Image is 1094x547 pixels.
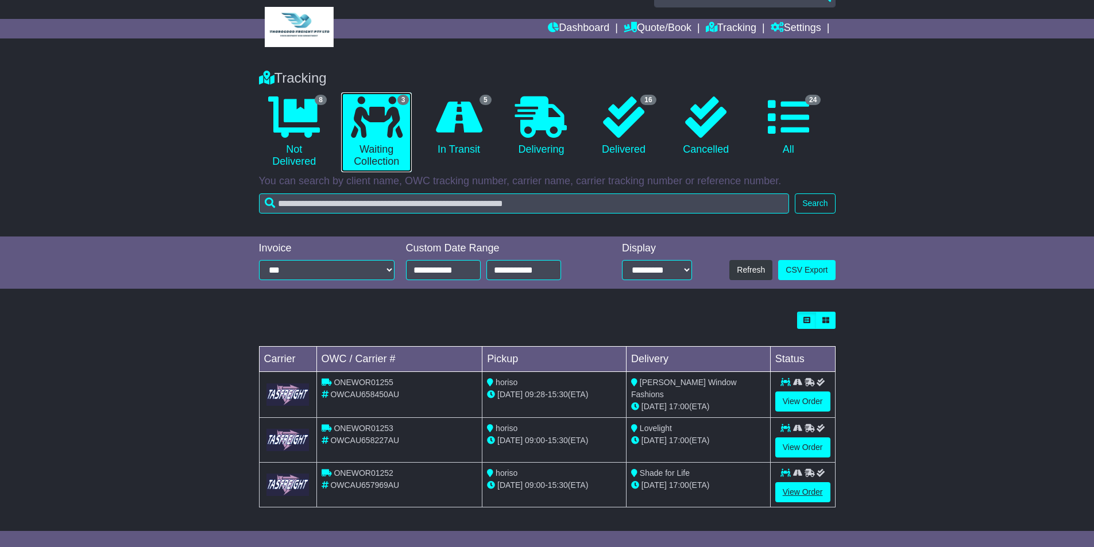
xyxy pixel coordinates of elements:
span: 3 [397,95,409,105]
button: Search [795,193,835,214]
span: ONEWOR01255 [334,378,393,387]
div: - (ETA) [487,435,621,447]
span: OWCAU657969AU [330,480,399,490]
span: Shade for Life [640,468,690,478]
a: Quote/Book [624,19,691,38]
div: Custom Date Range [406,242,590,255]
a: View Order [775,437,830,457]
span: 17:00 [669,402,689,411]
span: 24 [805,95,821,105]
a: Settings [771,19,821,38]
div: Tracking [253,70,841,87]
span: 16 [640,95,656,105]
div: Display [622,242,692,255]
div: (ETA) [631,435,766,447]
img: GetCarrierServiceLogo [266,383,310,406]
span: horiso [496,468,517,478]
span: [DATE] [641,480,667,490]
span: [DATE] [497,436,523,445]
span: 15:30 [548,436,568,445]
td: OWC / Carrier # [316,347,482,372]
span: 09:00 [525,436,545,445]
td: Pickup [482,347,627,372]
a: View Order [775,391,830,412]
td: Carrier [259,347,316,372]
p: You can search by client name, OWC tracking number, carrier name, carrier tracking number or refe... [259,175,836,188]
a: Dashboard [548,19,609,38]
span: [DATE] [497,480,523,490]
a: CSV Export [778,260,835,280]
span: 09:00 [525,480,545,490]
span: [DATE] [497,390,523,399]
span: ONEWOR01253 [334,424,393,433]
a: 3 Waiting Collection [341,92,412,172]
span: ONEWOR01252 [334,468,393,478]
img: GetCarrierServiceLogo [266,429,310,451]
a: Delivering [506,92,577,160]
div: - (ETA) [487,479,621,491]
a: 5 In Transit [423,92,494,160]
span: 8 [315,95,327,105]
span: [DATE] [641,402,667,411]
span: OWCAU658227AU [330,436,399,445]
div: (ETA) [631,479,766,491]
span: 17:00 [669,480,689,490]
a: View Order [775,482,830,502]
span: 09:28 [525,390,545,399]
a: 16 Delivered [588,92,659,160]
span: horiso [496,378,517,387]
img: GetCarrierServiceLogo [266,474,310,496]
span: 15:30 [548,390,568,399]
span: Lovelight [640,424,672,433]
span: OWCAU658450AU [330,390,399,399]
a: Cancelled [671,92,741,160]
a: Tracking [706,19,756,38]
div: Invoice [259,242,395,255]
td: Delivery [626,347,770,372]
button: Refresh [729,260,772,280]
span: 15:30 [548,480,568,490]
a: 8 Not Delivered [259,92,330,172]
span: horiso [496,424,517,433]
div: (ETA) [631,401,766,413]
span: 17:00 [669,436,689,445]
div: - (ETA) [487,389,621,401]
td: Status [770,347,835,372]
span: [PERSON_NAME] Window Fashions [631,378,737,399]
a: 24 All [753,92,824,160]
span: 5 [480,95,492,105]
span: [DATE] [641,436,667,445]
